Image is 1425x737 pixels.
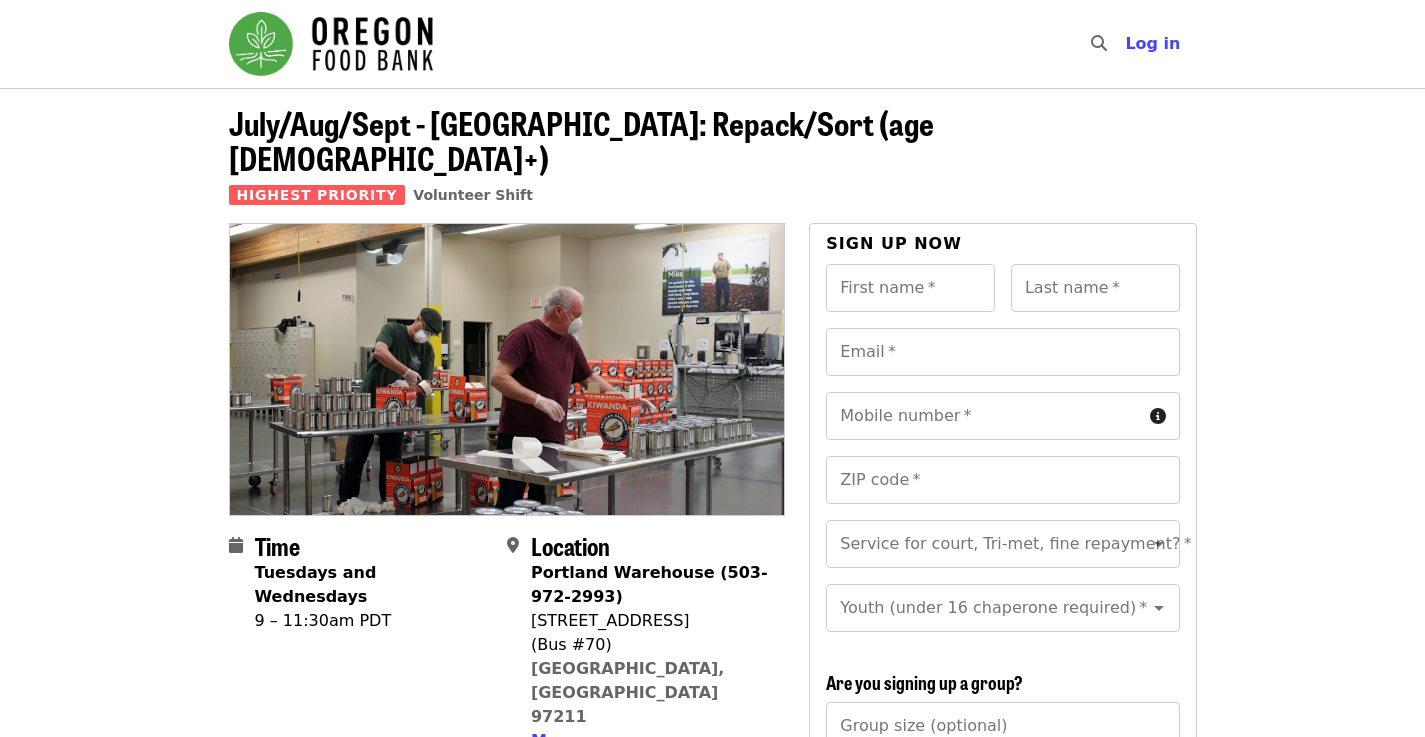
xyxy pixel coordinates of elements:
a: Volunteer Shift [413,187,533,203]
img: Oregon Food Bank - Home [229,12,433,76]
span: Highest Priority [229,185,406,205]
div: [STREET_ADDRESS] [531,609,769,633]
input: Last name [1011,264,1180,312]
input: Mobile number [826,392,1141,440]
button: Open [1145,594,1173,622]
a: [GEOGRAPHIC_DATA], [GEOGRAPHIC_DATA] 97211 [531,659,725,726]
input: First name [826,264,995,312]
i: search icon [1091,34,1107,53]
span: July/Aug/Sept - [GEOGRAPHIC_DATA]: Repack/Sort (age [DEMOGRAPHIC_DATA]+) [229,99,934,181]
i: calendar icon [229,536,243,555]
input: ZIP code [826,456,1179,504]
input: Email [826,328,1179,376]
span: Sign up now [826,234,962,253]
img: July/Aug/Sept - Portland: Repack/Sort (age 16+) organized by Oregon Food Bank [230,224,785,514]
span: Time [255,528,300,563]
input: Search [1119,20,1135,68]
button: Open [1145,530,1173,558]
div: 9 – 11:30am PDT [255,609,491,633]
strong: Portland Warehouse (503-972-2993) [531,563,768,606]
div: (Bus #70) [531,633,769,657]
strong: Tuesdays and Wednesdays [255,563,377,606]
i: map-marker-alt icon [507,536,519,555]
span: Are you signing up a group? [826,669,1023,695]
span: Log in [1125,34,1180,53]
i: circle-info icon [1150,407,1166,426]
button: Log in [1109,24,1196,64]
span: Location [531,528,610,563]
